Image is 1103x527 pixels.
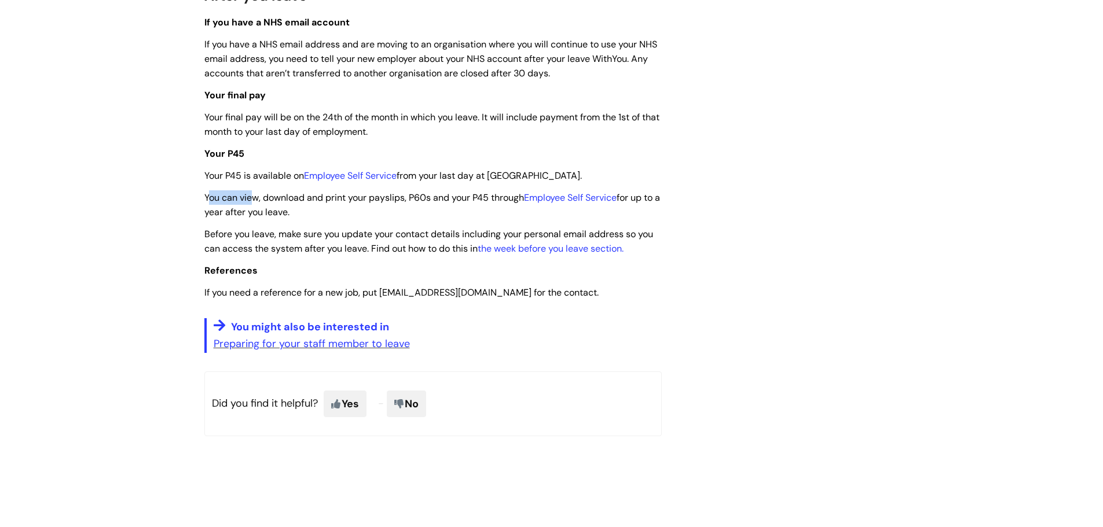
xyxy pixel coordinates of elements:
[324,390,367,417] span: Yes
[204,264,258,277] span: References
[387,390,426,417] span: No
[204,286,599,298] span: If you need a reference for a new job, put [EMAIL_ADDRESS][DOMAIN_NAME] for the contact.
[204,148,244,160] span: Your P45
[204,38,657,79] span: If you have a NHS email address and are moving to an organisation where you will continue to use ...
[231,320,389,334] span: You might also be interested in
[304,169,397,182] a: Employee Self Service
[478,242,624,255] a: the week before you leave section.
[204,111,659,138] span: Your final pay will be on the 24th of the month in which you leave. It will include payment from ...
[204,371,662,436] p: Did you find it helpful?
[214,337,410,351] a: Preparing for your staff member to leave
[204,191,660,218] span: You can view, download and print your payslips, P60s and your P45 through for up to a year after ...
[204,16,350,28] span: If you have a NHS email account
[204,169,582,182] span: Your P45 is available on from your last day at [GEOGRAPHIC_DATA].
[524,191,617,204] a: Employee Self Service
[204,89,266,101] span: Your final pay
[204,228,653,255] span: Before you leave, make sure you update your contact details including your personal email address...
